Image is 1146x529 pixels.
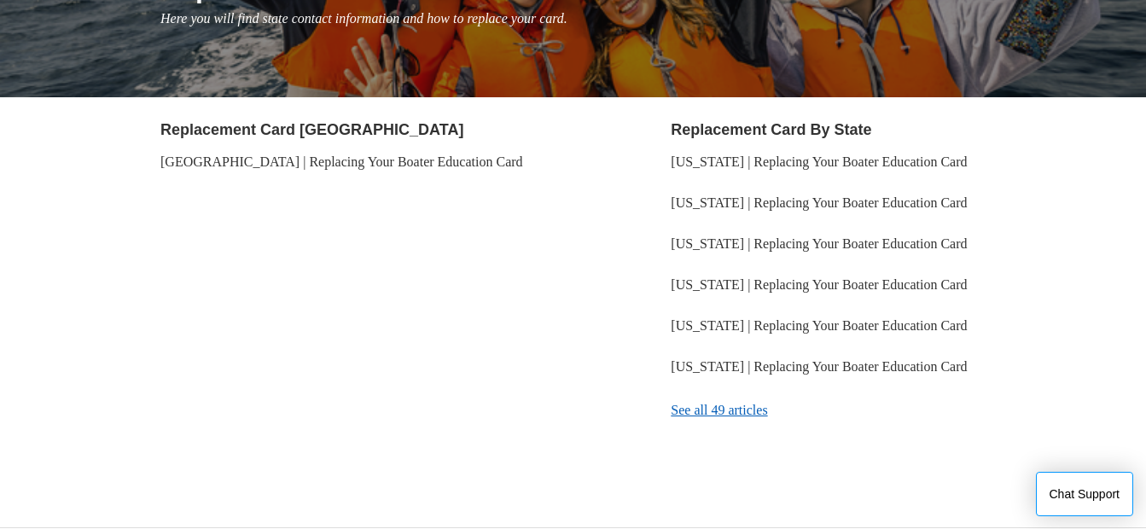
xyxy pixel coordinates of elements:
a: [US_STATE] | Replacing Your Boater Education Card [671,236,967,251]
a: [US_STATE] | Replacing Your Boater Education Card [671,195,967,210]
a: See all 49 articles [671,387,1089,433]
button: Chat Support [1036,472,1134,516]
a: [GEOGRAPHIC_DATA] | Replacing Your Boater Education Card [160,154,523,169]
a: [US_STATE] | Replacing Your Boater Education Card [671,277,967,292]
a: Replacement Card [GEOGRAPHIC_DATA] [160,121,463,138]
a: [US_STATE] | Replacing Your Boater Education Card [671,154,967,169]
a: [US_STATE] | Replacing Your Boater Education Card [671,318,967,333]
a: Replacement Card By State [671,121,871,138]
p: Here you will find state contact information and how to replace your card. [160,9,1089,29]
a: [US_STATE] | Replacing Your Boater Education Card [671,359,967,374]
